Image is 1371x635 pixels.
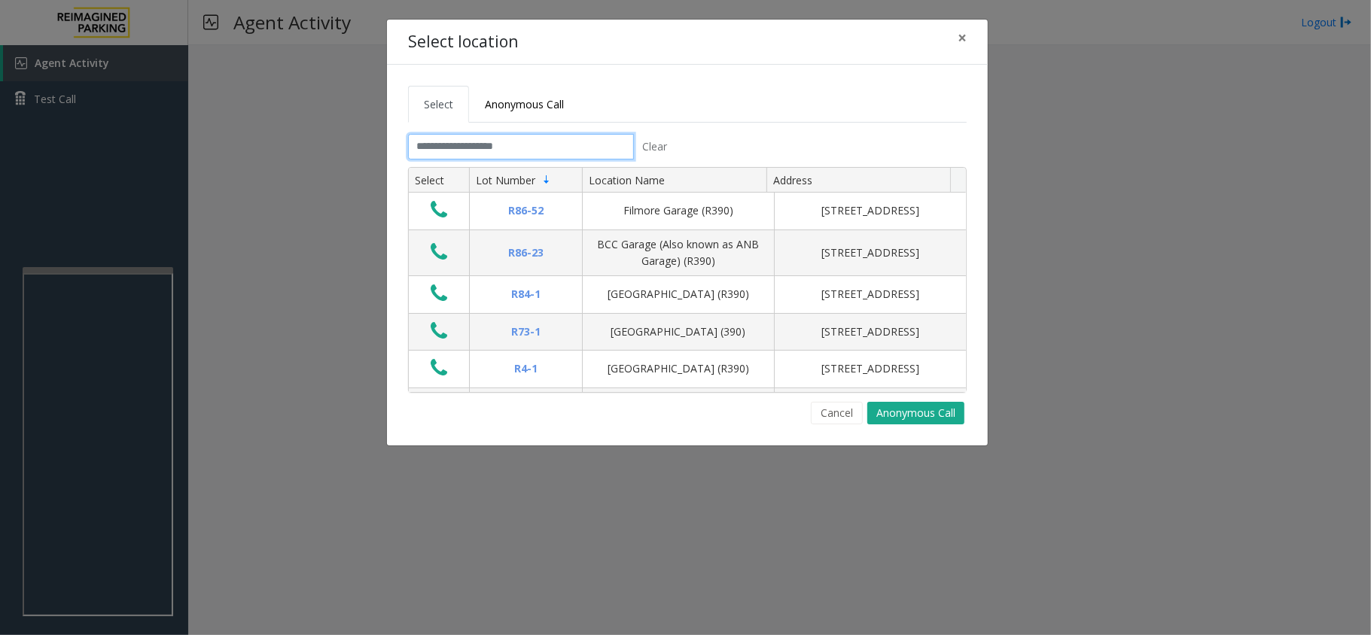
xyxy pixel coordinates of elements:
[589,173,665,187] span: Location Name
[541,174,553,186] span: Sortable
[479,245,573,261] div: R86-23
[592,202,765,219] div: Filmore Garage (R390)
[811,402,863,424] button: Cancel
[485,97,564,111] span: Anonymous Call
[784,360,957,377] div: [STREET_ADDRESS]
[958,27,967,48] span: ×
[784,286,957,302] div: [STREET_ADDRESS]
[784,245,957,261] div: [STREET_ADDRESS]
[784,202,957,219] div: [STREET_ADDRESS]
[408,86,967,123] ul: Tabs
[592,236,765,270] div: BCC Garage (Also known as ANB Garage) (R390)
[592,324,765,340] div: [GEOGRAPHIC_DATA] (390)
[409,168,966,392] div: Data table
[479,286,573,302] div: R84-1
[479,360,573,377] div: R4-1
[476,173,535,187] span: Lot Number
[592,286,765,302] div: [GEOGRAPHIC_DATA] (R390)
[773,173,812,187] span: Address
[408,30,518,54] h4: Select location
[592,360,765,377] div: [GEOGRAPHIC_DATA] (R390)
[479,202,573,219] div: R86-52
[479,324,573,340] div: R73-1
[784,324,957,340] div: [STREET_ADDRESS]
[634,134,676,160] button: Clear
[424,97,453,111] span: Select
[867,402,964,424] button: Anonymous Call
[409,168,469,193] th: Select
[947,20,977,56] button: Close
